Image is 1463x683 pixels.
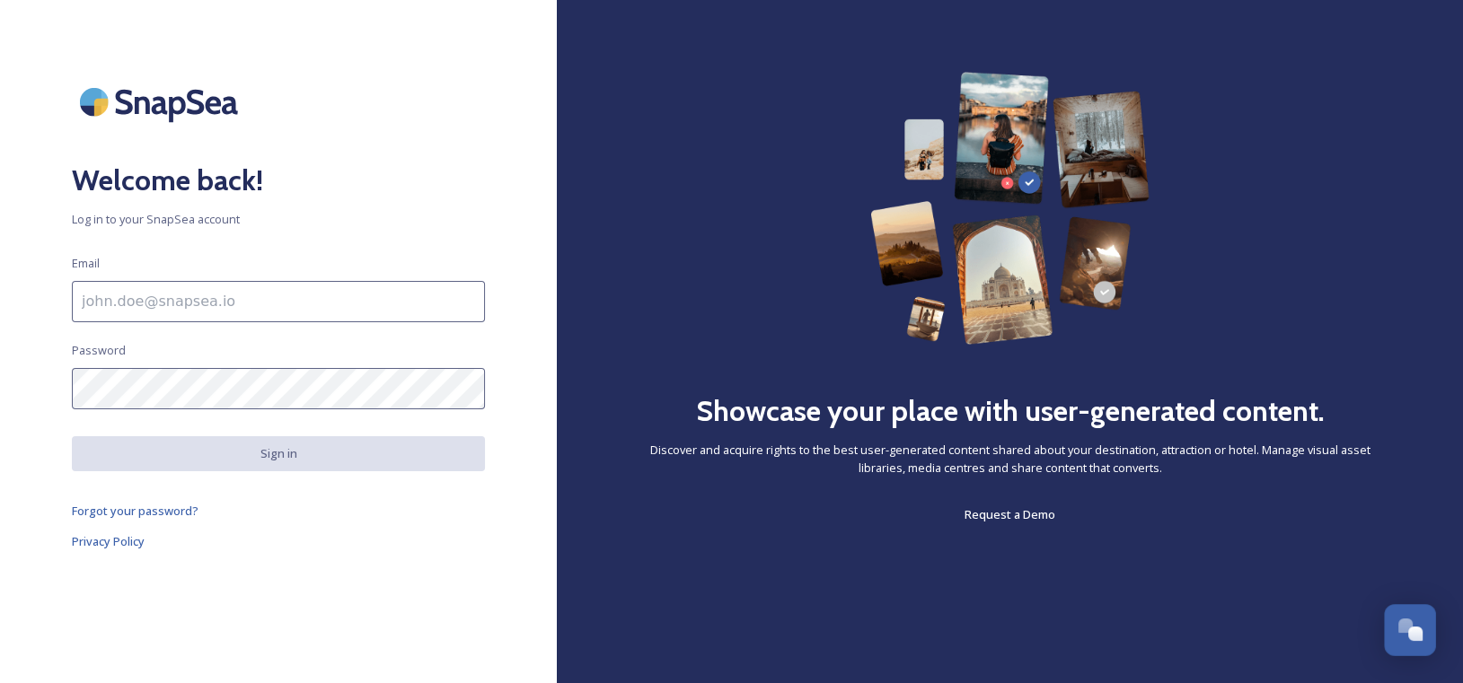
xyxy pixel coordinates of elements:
[72,159,485,202] h2: Welcome back!
[72,500,485,521] a: Forgot your password?
[72,436,485,471] button: Sign in
[965,503,1055,525] a: Request a Demo
[696,390,1325,433] h2: Showcase your place with user-generated content.
[870,72,1150,345] img: 63b42ca75bacad526042e722_Group%20154-p-800.png
[72,211,485,228] span: Log in to your SnapSea account
[72,342,126,359] span: Password
[72,530,485,552] a: Privacy Policy
[72,281,485,322] input: john.doe@snapsea.io
[72,503,198,519] span: Forgot your password?
[965,506,1055,522] span: Request a Demo
[629,442,1391,476] span: Discover and acquire rights to the best user-generated content shared about your destination, att...
[72,533,145,549] span: Privacy Policy
[1384,604,1436,656] button: Open Chat
[72,255,100,272] span: Email
[72,72,251,132] img: SnapSea Logo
